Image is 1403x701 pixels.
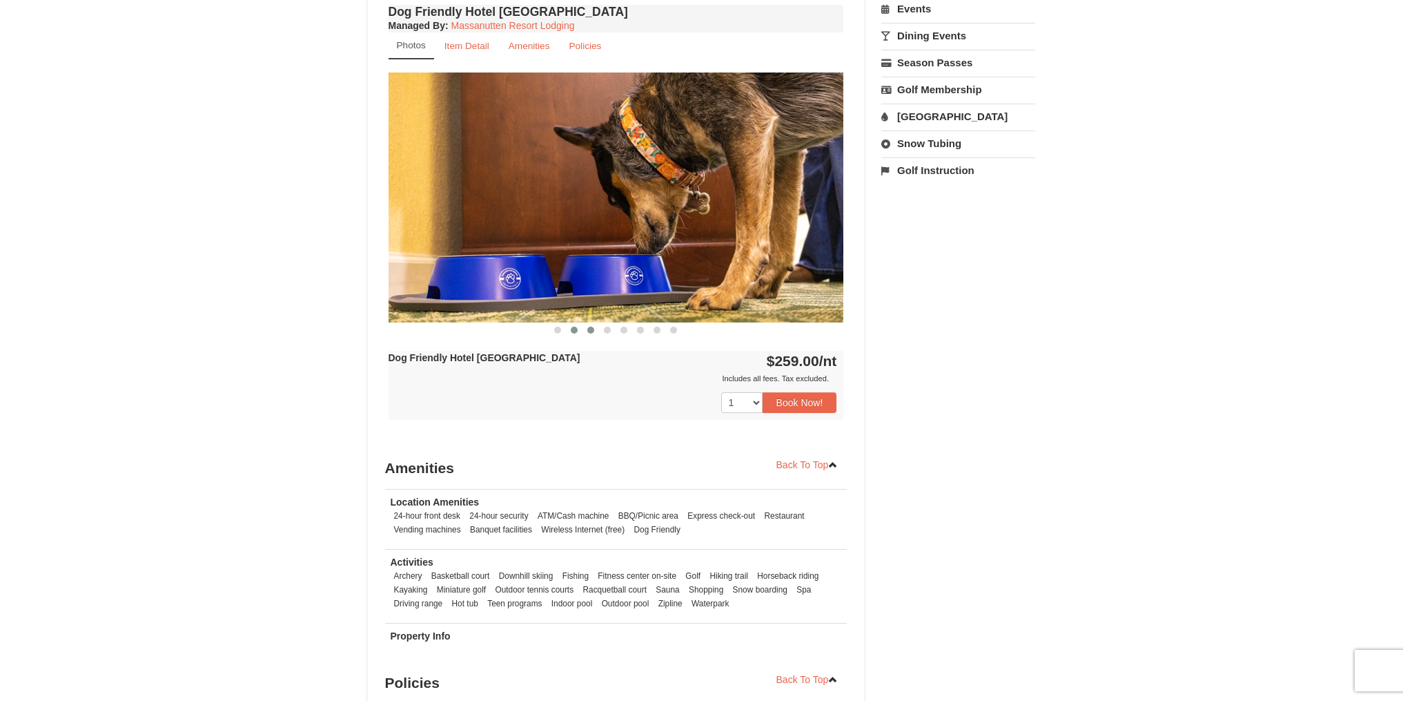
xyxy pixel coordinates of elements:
strong: Activities [391,557,433,568]
a: Golf Instruction [881,157,1035,183]
a: Back To Top [767,454,847,475]
li: Miniature golf [433,583,489,597]
li: Kayaking [391,583,431,597]
h3: Amenities [385,454,847,482]
li: Vending machines [391,523,464,537]
li: Driving range [391,597,447,611]
li: Racquetball court [579,583,650,597]
li: Spa [793,583,814,597]
strong: Property Info [391,631,451,642]
li: 24-hour front desk [391,509,464,523]
li: Downhill skiing [496,569,557,583]
li: Sauna [652,583,683,597]
span: Managed By [389,20,445,31]
li: Snow boarding [729,583,791,597]
a: Policies [560,32,610,59]
li: Dog Friendly [630,523,683,537]
li: Golf [682,569,704,583]
span: /nt [819,353,837,369]
li: Waterpark [688,597,732,611]
li: Indoor pool [548,597,596,611]
a: Item Detail [435,32,498,59]
li: Outdoor tennis courts [491,583,577,597]
li: Teen programs [484,597,545,611]
a: Dining Events [881,23,1035,48]
li: Banquet facilities [467,523,536,537]
li: 24-hour security [466,509,531,523]
li: Wireless Internet (free) [538,523,628,537]
h4: Dog Friendly Hotel [GEOGRAPHIC_DATA] [389,5,844,19]
li: Restaurant [761,509,807,523]
small: Policies [569,41,601,51]
strong: Dog Friendly Hotel [GEOGRAPHIC_DATA] [389,352,580,363]
li: BBQ/Picnic area [615,509,682,523]
li: ATM/Cash machine [534,509,613,523]
li: Horseback riding [754,569,822,583]
li: Outdoor pool [598,597,653,611]
h3: Policies [385,669,847,697]
a: Amenities [500,32,559,59]
a: [GEOGRAPHIC_DATA] [881,104,1035,129]
li: Express check-out [684,509,758,523]
a: Season Passes [881,50,1035,75]
a: Back To Top [767,669,847,690]
li: Basketball court [428,569,493,583]
strong: : [389,20,449,31]
a: Massanutten Resort Lodging [451,20,575,31]
a: Snow Tubing [881,131,1035,156]
small: Amenities [509,41,550,51]
img: 18876286-335-ddc214ab.jpg [389,73,844,322]
li: Hot tub [449,597,482,611]
div: Includes all fees. Tax excluded. [389,372,837,385]
small: Photos [397,40,426,50]
a: Photos [389,32,434,59]
li: Hiking trail [706,569,752,583]
button: Book Now! [763,392,837,413]
li: Zipline [655,597,686,611]
small: Item Detail [444,41,489,51]
strong: $259.00 [767,353,837,369]
strong: Location Amenities [391,497,480,508]
a: Golf Membership [881,77,1035,102]
li: Archery [391,569,426,583]
li: Fishing [559,569,592,583]
li: Shopping [685,583,727,597]
li: Fitness center on-site [594,569,680,583]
